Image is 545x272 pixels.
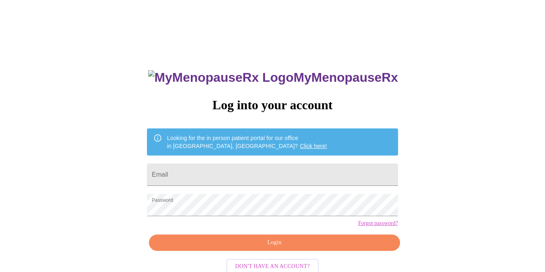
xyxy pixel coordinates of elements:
div: Looking for the in person patient portal for our office in [GEOGRAPHIC_DATA], [GEOGRAPHIC_DATA]? [167,131,327,153]
span: Login [158,238,390,248]
img: MyMenopauseRx Logo [148,70,293,85]
a: Don't have an account? [224,262,321,269]
h3: Log into your account [147,98,398,112]
h3: MyMenopauseRx [148,70,398,85]
a: Forgot password? [358,220,398,227]
button: Login [149,235,400,251]
a: Click here! [300,143,327,149]
span: Don't have an account? [235,262,310,272]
